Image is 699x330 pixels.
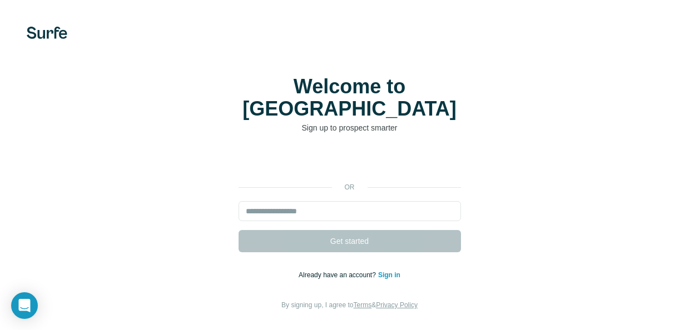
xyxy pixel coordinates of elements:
[239,122,461,133] p: Sign up to prospect smarter
[233,150,467,174] iframe: Sign in with Google Button
[281,301,418,309] span: By signing up, I agree to &
[11,292,38,319] div: Open Intercom Messenger
[299,271,378,279] span: Already have an account?
[332,182,368,192] p: or
[378,271,400,279] a: Sign in
[470,11,688,140] iframe: Sign in with Google Dialog
[376,301,418,309] a: Privacy Policy
[27,27,67,39] img: Surfe's logo
[239,76,461,120] h1: Welcome to [GEOGRAPHIC_DATA]
[354,301,372,309] a: Terms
